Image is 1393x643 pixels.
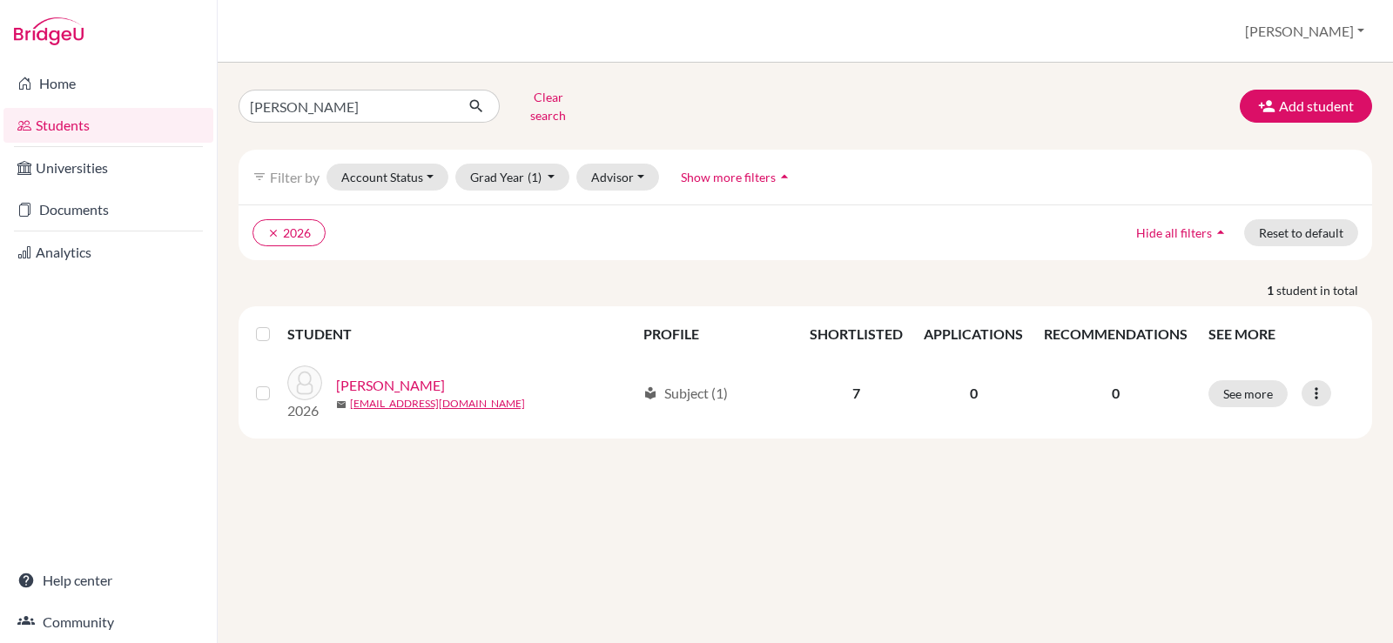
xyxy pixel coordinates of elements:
[913,355,1033,432] td: 0
[528,170,542,184] span: (1)
[1212,224,1229,241] i: arrow_drop_up
[913,313,1033,355] th: APPLICATIONS
[576,164,659,191] button: Advisor
[1240,90,1372,123] button: Add student
[633,313,799,355] th: PROFILE
[326,164,448,191] button: Account Status
[270,169,320,185] span: Filter by
[1044,383,1188,404] p: 0
[1237,15,1372,48] button: [PERSON_NAME]
[1267,281,1276,299] strong: 1
[252,219,326,246] button: clear2026
[287,313,633,355] th: STUDENT
[455,164,570,191] button: Grad Year(1)
[287,400,322,421] p: 2026
[681,170,776,184] span: Show more filters
[1276,281,1372,299] span: student in total
[3,605,213,640] a: Community
[3,563,213,598] a: Help center
[1136,225,1212,240] span: Hide all filters
[799,355,913,432] td: 7
[239,90,454,123] input: Find student by name...
[350,396,525,412] a: [EMAIL_ADDRESS][DOMAIN_NAME]
[3,235,213,270] a: Analytics
[500,84,596,129] button: Clear search
[666,164,808,191] button: Show more filtersarrow_drop_up
[1198,313,1365,355] th: SEE MORE
[3,108,213,143] a: Students
[776,168,793,185] i: arrow_drop_up
[3,192,213,227] a: Documents
[643,383,728,404] div: Subject (1)
[267,227,279,239] i: clear
[252,170,266,184] i: filter_list
[799,313,913,355] th: SHORTLISTED
[1244,219,1358,246] button: Reset to default
[336,399,347,410] span: mail
[14,17,84,45] img: Bridge-U
[3,151,213,185] a: Universities
[336,375,445,396] a: [PERSON_NAME]
[3,66,213,101] a: Home
[1033,313,1198,355] th: RECOMMENDATIONS
[287,365,322,400] img: HALIM, Johnny Michael
[643,386,657,400] span: local_library
[1208,380,1288,407] button: See more
[1121,219,1244,246] button: Hide all filtersarrow_drop_up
